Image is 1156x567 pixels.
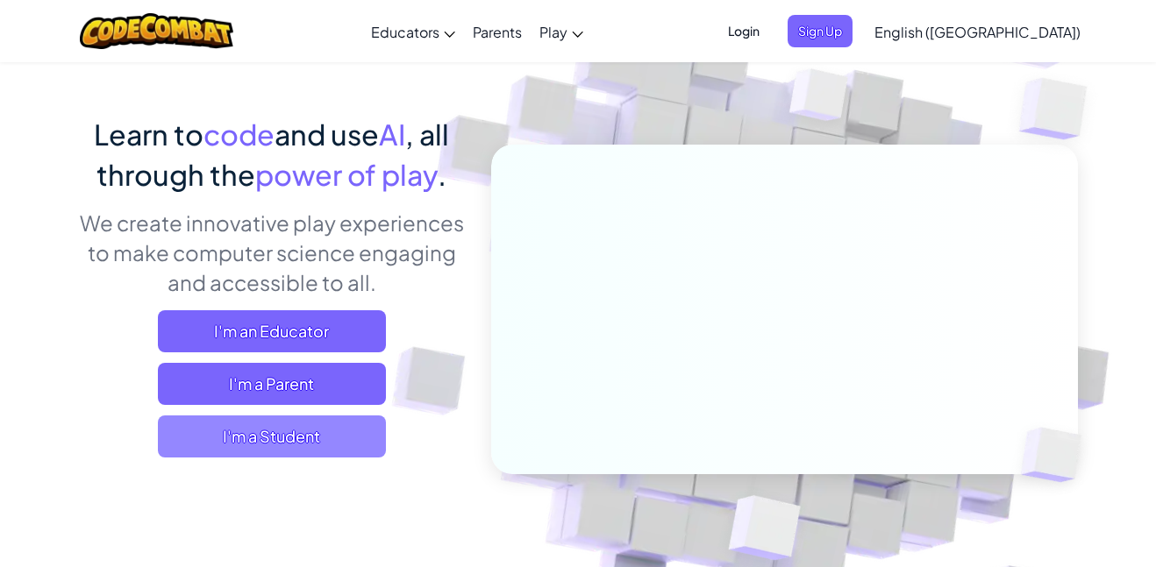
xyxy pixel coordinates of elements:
a: I'm a Parent [158,363,386,405]
img: Overlap cubes [757,34,883,165]
span: . [438,157,446,192]
a: English ([GEOGRAPHIC_DATA]) [866,8,1089,55]
a: Parents [464,8,531,55]
span: code [203,117,275,152]
a: I'm an Educator [158,310,386,352]
img: Overlap cubes [984,35,1136,183]
button: Login [717,15,770,47]
img: Overlap cubes [992,391,1124,519]
span: and use [275,117,379,152]
span: Play [539,23,567,41]
a: Educators [362,8,464,55]
button: I'm a Student [158,415,386,457]
span: Educators [371,23,439,41]
button: Sign Up [788,15,853,47]
span: Learn to [94,117,203,152]
span: AI [379,117,405,152]
span: English ([GEOGRAPHIC_DATA]) [874,23,1081,41]
img: CodeCombat logo [80,13,233,49]
a: Play [531,8,592,55]
span: power of play [255,157,438,192]
p: We create innovative play experiences to make computer science engaging and accessible to all. [78,208,465,297]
